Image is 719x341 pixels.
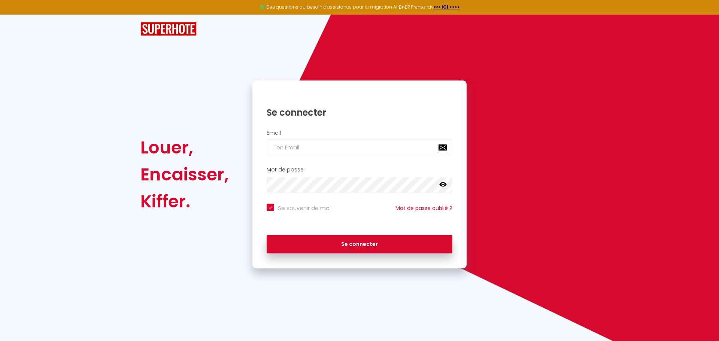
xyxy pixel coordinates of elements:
a: >>> ICI <<<< [434,4,460,10]
h2: Mot de passe [267,167,452,173]
div: Louer, [140,134,229,161]
div: Encaisser, [140,161,229,188]
img: SuperHote logo [140,22,197,36]
button: Se connecter [267,235,452,254]
input: Ton Email [267,140,452,155]
a: Mot de passe oublié ? [395,204,452,212]
h1: Se connecter [267,107,452,118]
div: Kiffer. [140,188,229,215]
h2: Email [267,130,452,136]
